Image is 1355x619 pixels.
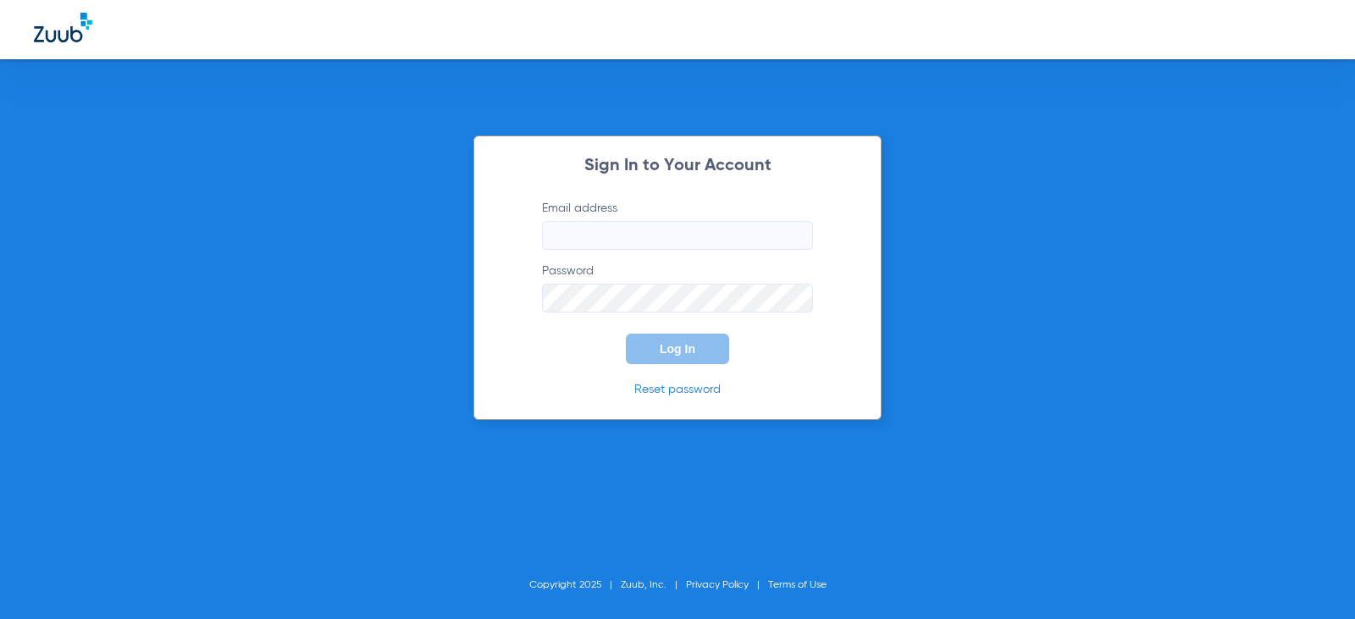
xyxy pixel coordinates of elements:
[34,13,92,42] img: Zuub Logo
[621,577,686,594] li: Zuub, Inc.
[542,263,813,312] label: Password
[660,342,695,356] span: Log In
[686,580,749,590] a: Privacy Policy
[529,577,621,594] li: Copyright 2025
[542,284,813,312] input: Password
[768,580,827,590] a: Terms of Use
[542,221,813,250] input: Email address
[542,200,813,250] label: Email address
[517,158,838,174] h2: Sign In to Your Account
[626,334,729,364] button: Log In
[634,384,721,395] a: Reset password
